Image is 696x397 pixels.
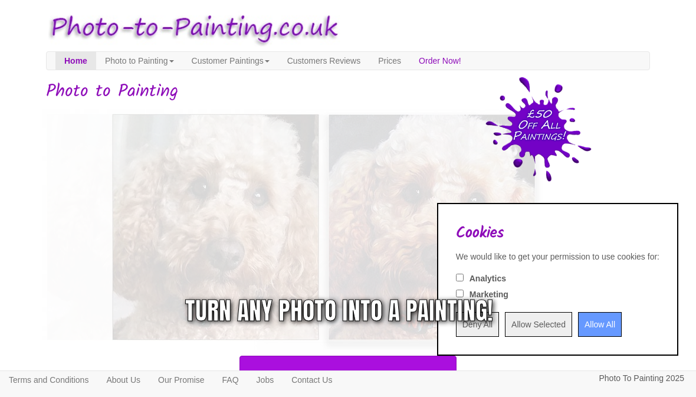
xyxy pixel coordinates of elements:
img: Photo to Painting [40,6,342,51]
a: Order Now! [410,52,470,70]
button: - Request your FREE mock-up [DATE]! - [239,356,457,396]
a: Our Promise [149,371,214,389]
a: Home [55,52,96,70]
img: monty-small.jpg [103,104,545,350]
a: Customer Paintings [183,52,278,70]
img: Oil painting of a dog [37,104,480,350]
a: Photo to Painting [96,52,183,70]
a: About Us [97,371,149,389]
div: Turn any photo into a painting! [185,293,493,329]
p: Photo To Painting 2025 [599,371,684,386]
a: Customers Reviews [278,52,369,70]
a: FAQ [214,371,248,389]
h1: Photo to Painting [46,82,650,101]
label: Marketing [470,288,508,300]
div: We would like to get your permission to use cookies for: [456,251,659,263]
h2: Cookies [456,225,659,242]
a: Prices [369,52,410,70]
img: 50 pound price drop [485,77,592,182]
label: Analytics [470,273,506,284]
a: Contact Us [283,371,341,389]
a: Jobs [248,371,283,389]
